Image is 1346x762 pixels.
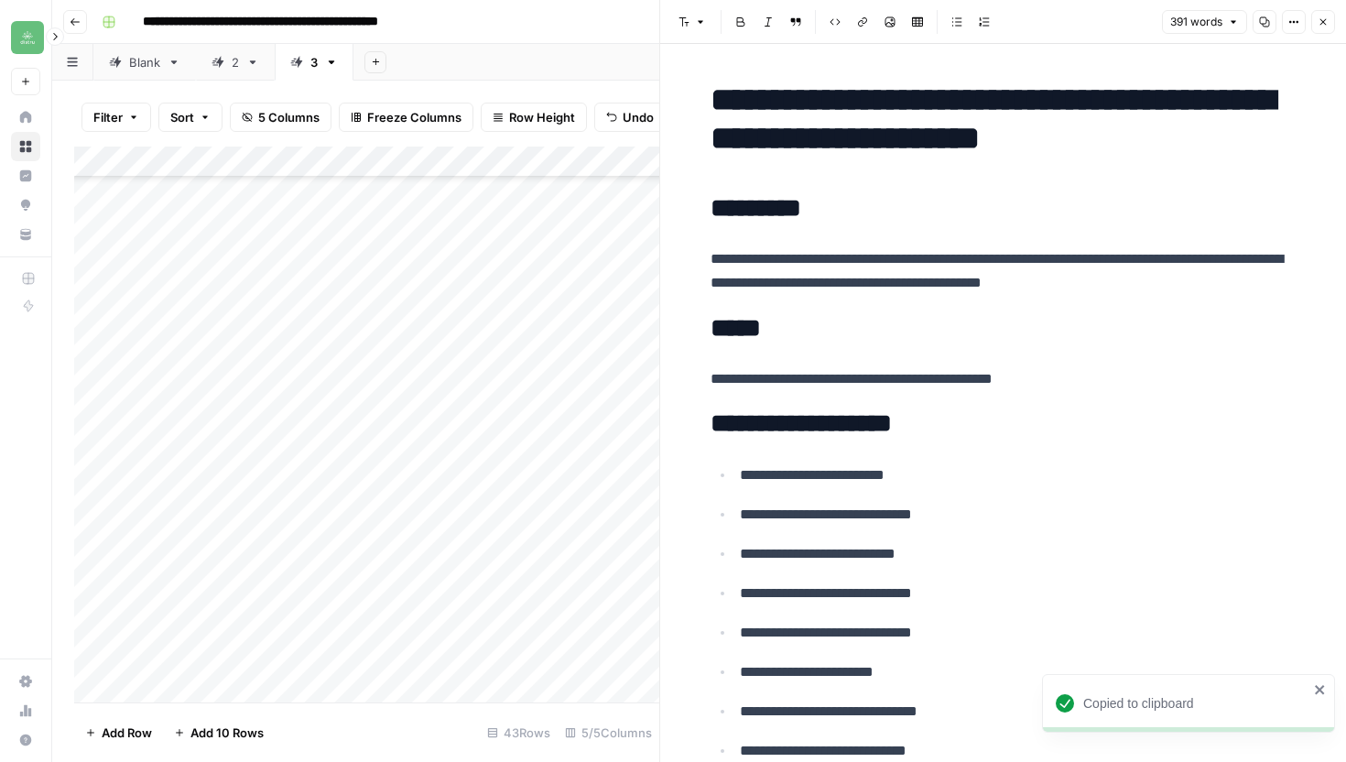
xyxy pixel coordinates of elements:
button: Undo [594,103,666,132]
a: Home [11,103,40,132]
button: close [1314,682,1327,697]
div: 3 [310,53,318,71]
button: 391 words [1162,10,1247,34]
button: Add Row [74,718,163,747]
div: 5/5 Columns [558,718,659,747]
span: Add Row [102,724,152,742]
a: Insights [11,161,40,190]
button: Workspace: Distru [11,15,40,60]
div: Blank [129,53,160,71]
span: 391 words [1170,14,1222,30]
img: Distru Logo [11,21,44,54]
span: Freeze Columns [367,108,461,126]
button: Freeze Columns [339,103,473,132]
button: Help + Support [11,725,40,755]
span: Undo [623,108,654,126]
a: Usage [11,696,40,725]
button: Filter [81,103,151,132]
a: 2 [196,44,275,81]
button: Add 10 Rows [163,718,275,747]
a: Your Data [11,220,40,249]
a: 3 [275,44,353,81]
button: 5 Columns [230,103,331,132]
div: 2 [232,53,239,71]
span: Add 10 Rows [190,724,264,742]
a: Blank [93,44,196,81]
a: Settings [11,667,40,696]
span: Filter [93,108,123,126]
span: Row Height [509,108,575,126]
button: Row Height [481,103,587,132]
a: Browse [11,132,40,161]
div: Copied to clipboard [1083,694,1308,713]
span: 5 Columns [258,108,320,126]
div: 43 Rows [480,718,558,747]
button: Sort [158,103,223,132]
span: Sort [170,108,194,126]
a: Opportunities [11,190,40,220]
